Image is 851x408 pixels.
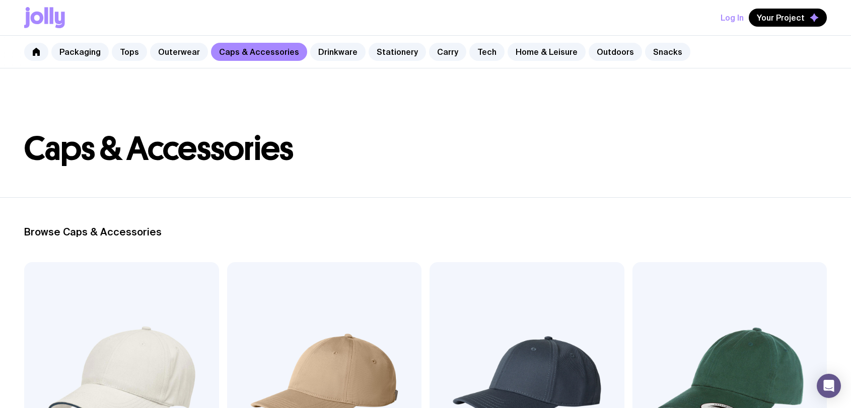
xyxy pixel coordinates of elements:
a: Packaging [51,43,109,61]
a: Home & Leisure [508,43,586,61]
a: Drinkware [310,43,366,61]
h2: Browse Caps & Accessories [24,226,827,238]
a: Tech [469,43,505,61]
a: Caps & Accessories [211,43,307,61]
a: Outerwear [150,43,208,61]
a: Outdoors [589,43,642,61]
div: Open Intercom Messenger [817,374,841,398]
a: Carry [429,43,466,61]
button: Your Project [749,9,827,27]
button: Log In [721,9,744,27]
h1: Caps & Accessories [24,133,827,165]
a: Tops [112,43,147,61]
span: Your Project [757,13,805,23]
a: Stationery [369,43,426,61]
a: Snacks [645,43,690,61]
